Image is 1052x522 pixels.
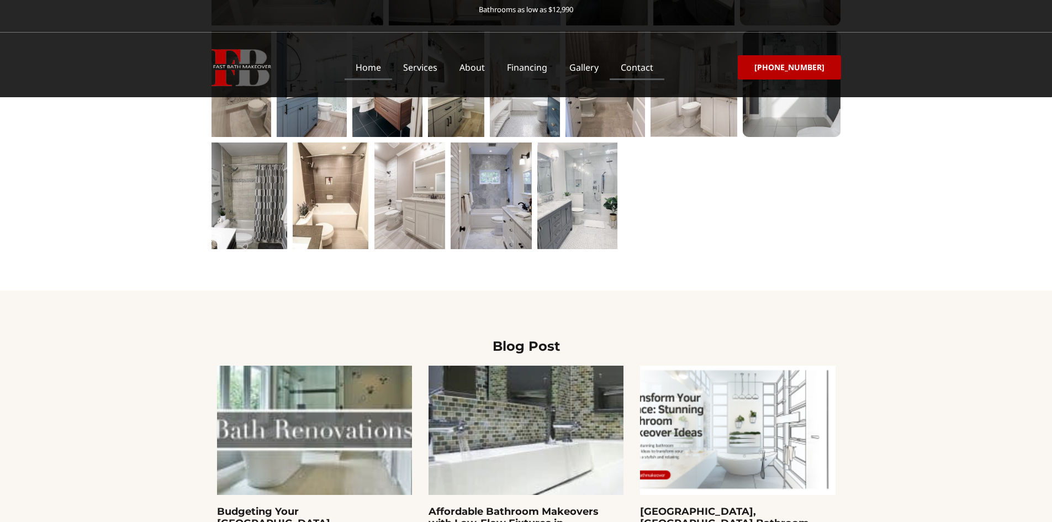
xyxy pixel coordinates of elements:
[429,366,623,494] a: Bathroom Remodeling
[345,55,392,80] a: Home
[385,365,665,495] img: Bathroom Remodeling
[610,55,664,80] a: Contact
[217,338,836,355] h3: Blog Post
[496,55,558,80] a: Financing
[212,49,271,86] img: Fast Bath Makeover icon
[558,55,610,80] a: Gallery
[136,365,490,495] img: Bathroom Remodel
[754,64,824,71] span: [PHONE_NUMBER]
[640,366,835,494] a: Transform Your Space Stunning Bathroom Makeover Ideas
[613,365,861,495] img: Transform Your Space Stunning Bathroom Makeover Ideas
[738,55,841,80] a: [PHONE_NUMBER]
[392,55,448,80] a: Services
[448,55,496,80] a: About
[217,366,412,494] a: Bathroom Remodel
